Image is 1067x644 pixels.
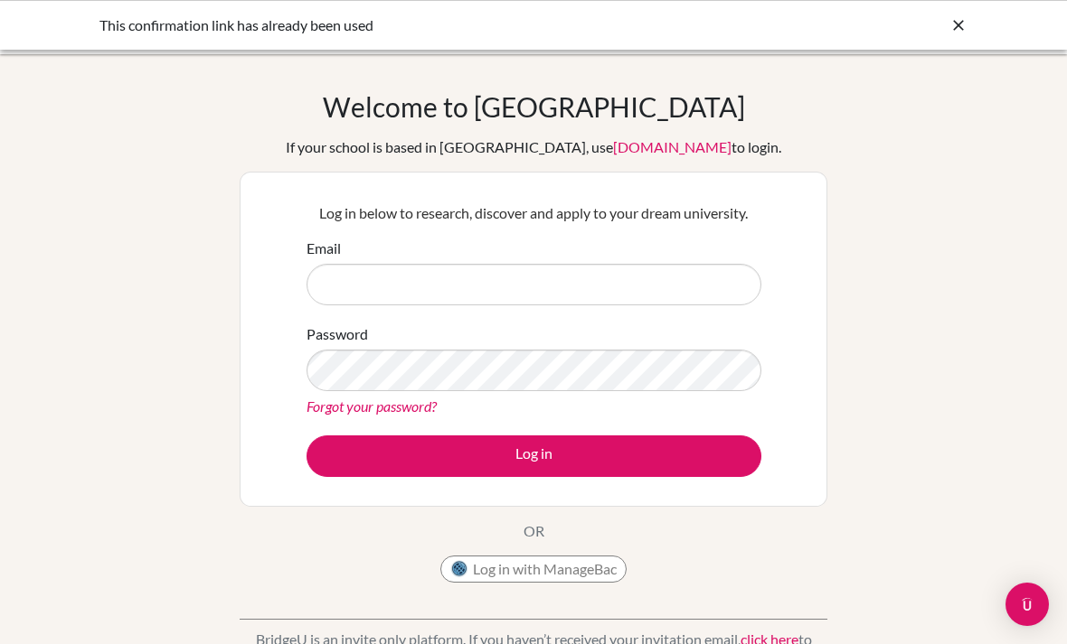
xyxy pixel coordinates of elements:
button: Log in [307,435,761,477]
a: [DOMAIN_NAME] [613,138,732,155]
div: If your school is based in [GEOGRAPHIC_DATA], use to login. [286,136,781,158]
div: This confirmation link has already been used [99,14,696,36]
p: Log in below to research, discover and apply to your dream university. [307,202,761,224]
h1: Welcome to [GEOGRAPHIC_DATA] [323,90,745,123]
p: OR [524,520,544,542]
label: Email [307,238,341,259]
a: Forgot your password? [307,397,437,415]
button: Log in with ManageBac [440,555,627,583]
div: Open Intercom Messenger [1006,583,1049,626]
label: Password [307,323,368,345]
